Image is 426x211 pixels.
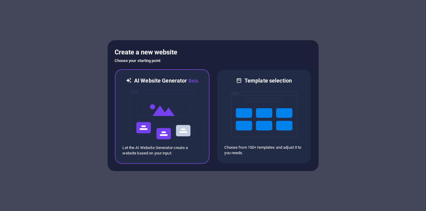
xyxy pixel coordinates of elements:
div: AI Website GeneratorBetaaiLet the AI Website Generator create a website based on your input. [115,69,210,164]
span: Beta [187,78,199,84]
h6: Choose your starting point [115,57,311,64]
h6: Template selection [245,77,292,84]
p: Choose from 150+ templates and adjust it to you needs. [225,145,304,156]
img: ai [129,85,195,145]
h6: AI Website Generator [134,77,198,85]
div: Template selectionChoose from 150+ templates and adjust it to you needs. [217,69,311,164]
h5: Create a new website [115,47,311,57]
p: Let the AI Website Generator create a website based on your input. [123,145,202,156]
